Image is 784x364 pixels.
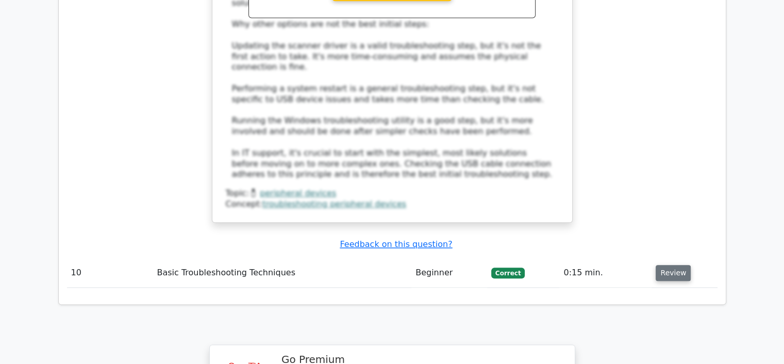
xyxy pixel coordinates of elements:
[656,265,691,281] button: Review
[226,188,559,199] div: Topic:
[262,199,406,209] a: troubleshooting peripheral devices
[340,239,452,249] a: Feedback on this question?
[67,258,153,288] td: 10
[226,199,559,210] div: Concept:
[491,268,525,278] span: Correct
[153,258,411,288] td: Basic Troubleshooting Techniques
[559,258,652,288] td: 0:15 min.
[260,188,336,198] a: peripheral devices
[411,258,487,288] td: Beginner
